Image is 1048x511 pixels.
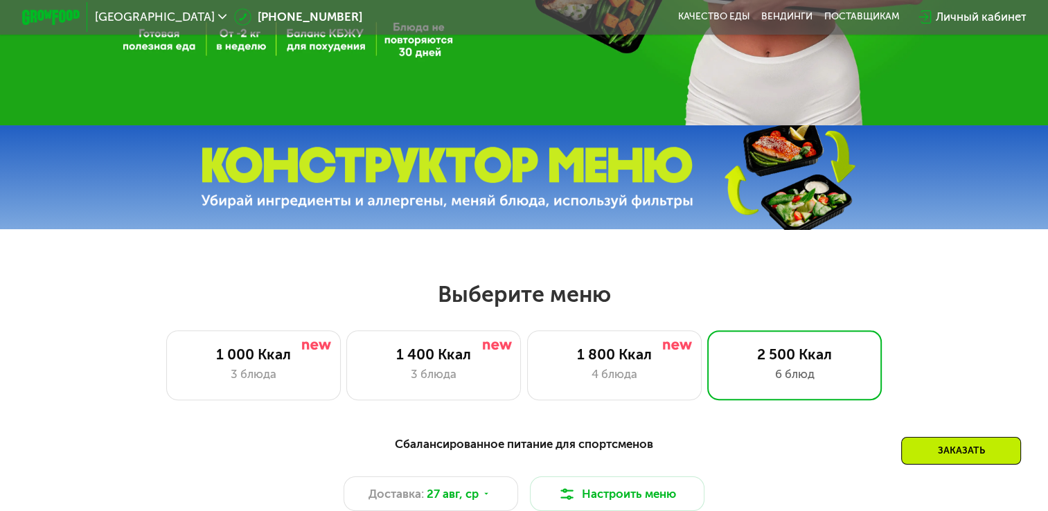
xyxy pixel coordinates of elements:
div: 4 блюда [542,366,686,383]
a: Вендинги [761,11,812,23]
div: 1 400 Ккал [362,346,506,363]
div: 1 000 Ккал [181,346,326,363]
h2: Выберите меню [46,280,1002,308]
button: Настроить меню [530,476,704,511]
div: 3 блюда [362,366,506,383]
div: Личный кабинет [935,8,1026,26]
div: 2 500 Ккал [722,346,867,363]
div: поставщикам [824,11,900,23]
div: 3 блюда [181,366,326,383]
span: Доставка: [368,485,424,503]
div: 1 800 Ккал [542,346,686,363]
div: 6 блюд [722,366,867,383]
span: 27 авг, ср [427,485,479,503]
div: Заказать [901,437,1021,465]
span: [GEOGRAPHIC_DATA] [95,11,215,23]
a: [PHONE_NUMBER] [234,8,362,26]
a: Качество еды [677,11,749,23]
div: Сбалансированное питание для спортсменов [93,435,954,453]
